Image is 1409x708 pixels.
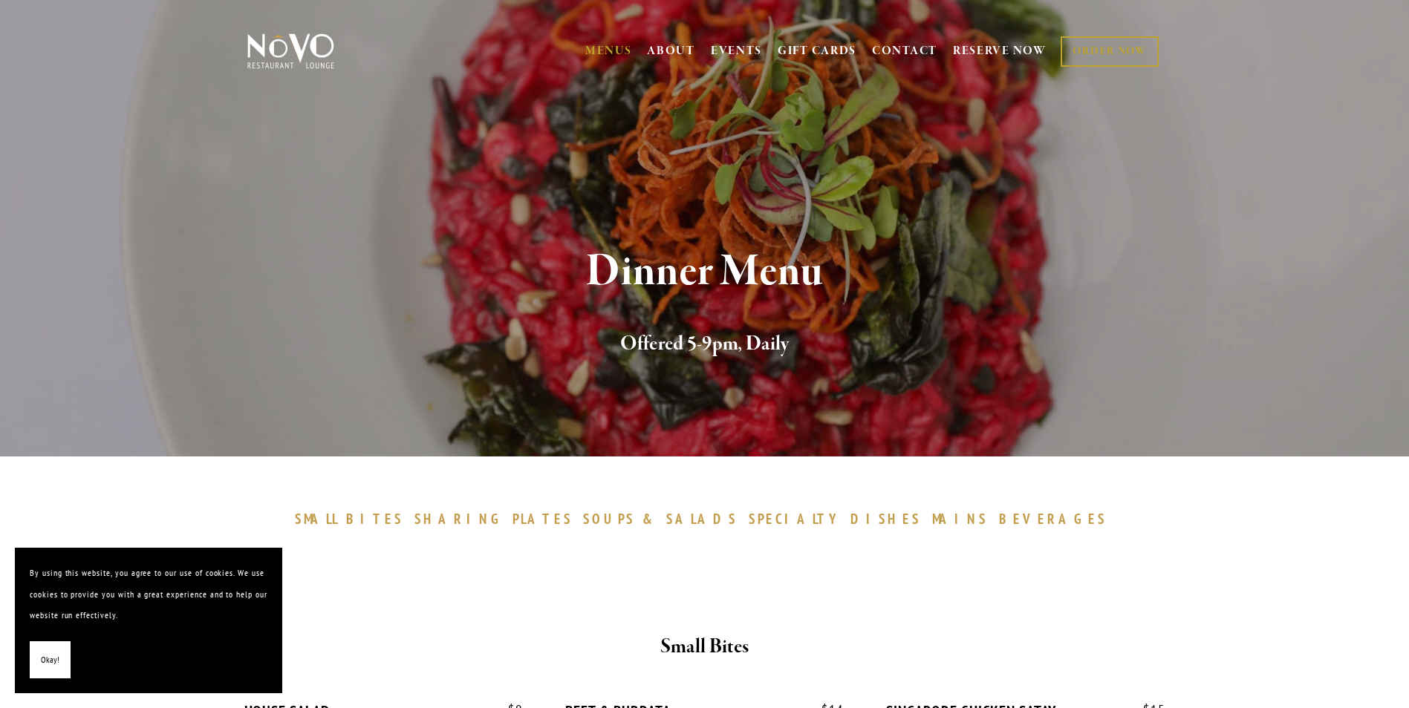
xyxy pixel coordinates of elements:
[1061,36,1158,67] a: ORDER NOW
[660,634,749,660] strong: Small Bites
[30,563,267,626] p: By using this website, you agree to our use of cookies. We use cookies to provide you with a grea...
[15,548,282,693] section: Cookie banner
[932,510,995,528] a: MAINS
[778,37,856,65] a: GIFT CARDS
[583,510,744,528] a: SOUPS&SALADS
[244,33,337,70] img: Novo Restaurant &amp; Lounge
[999,510,1115,528] a: BEVERAGES
[585,44,632,59] a: MENUS
[850,510,921,528] span: DISHES
[272,248,1138,296] h1: Dinner Menu
[666,510,738,528] span: SALADS
[346,510,403,528] span: BITES
[749,510,844,528] span: SPECIALTY
[512,510,573,528] span: PLATES
[583,510,635,528] span: SOUPS
[999,510,1107,528] span: BEVERAGES
[953,37,1047,65] a: RESERVE NOW
[932,510,988,528] span: MAINS
[711,44,762,59] a: EVENTS
[295,510,339,528] span: SMALL
[272,329,1138,360] h2: Offered 5-9pm, Daily
[414,510,579,528] a: SHARINGPLATES
[647,44,695,59] a: ABOUT
[749,510,928,528] a: SPECIALTYDISHES
[414,510,505,528] span: SHARING
[642,510,659,528] span: &
[295,510,411,528] a: SMALLBITES
[41,649,59,671] span: Okay!
[872,37,937,65] a: CONTACT
[30,641,71,679] button: Okay!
